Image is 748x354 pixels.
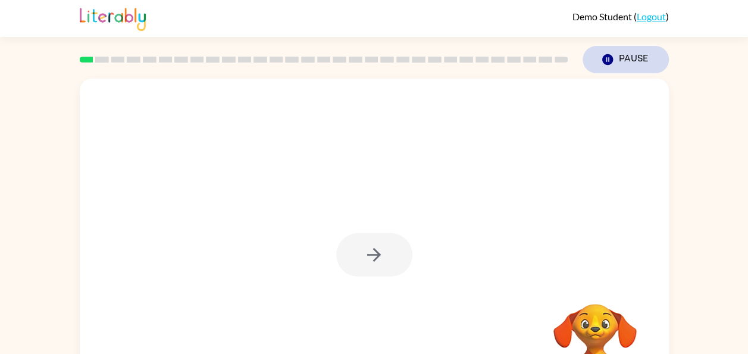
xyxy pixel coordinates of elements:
div: ( ) [572,11,669,22]
button: Pause [583,46,669,73]
a: Logout [637,11,666,22]
span: Demo Student [572,11,634,22]
img: Literably [80,5,146,31]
